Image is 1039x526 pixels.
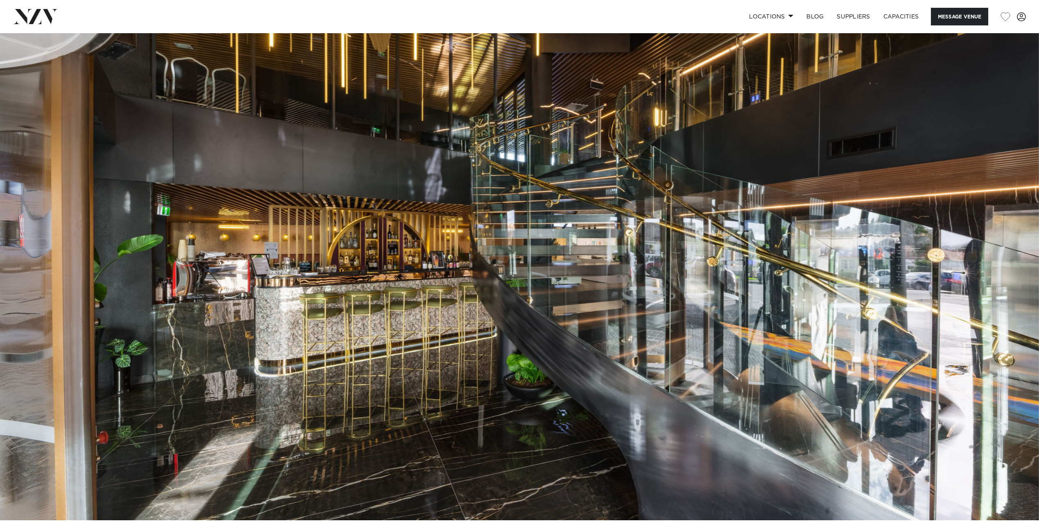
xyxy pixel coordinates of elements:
[931,8,988,25] button: Message Venue
[742,8,800,25] a: Locations
[830,8,876,25] a: SUPPLIERS
[877,8,926,25] a: Capacities
[800,8,830,25] a: BLOG
[13,9,58,24] img: nzv-logo.png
